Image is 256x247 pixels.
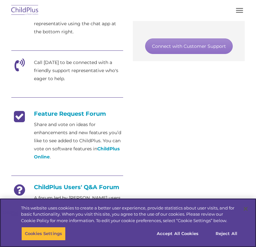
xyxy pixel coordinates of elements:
h4: Feature Request Forum [11,110,123,117]
p: Chat now with a knowledgable representative using the chat app at the bottom right. [34,12,123,36]
img: ChildPlus by Procare Solutions [10,3,40,18]
h4: ChildPlus Users' Q&A Forum [11,184,123,191]
div: This website uses cookies to create a better user experience, provide statistics about user visit... [21,205,238,224]
a: Connect with Customer Support [145,38,233,54]
button: Reject All [206,227,247,241]
button: Cookies Settings [21,227,66,241]
p: A forum led by [PERSON_NAME] users where you can ask & answer each other’s questions about the so... [34,194,123,242]
p: Call [DATE] to be connected with a friendly support representative who's eager to help. [34,59,123,83]
button: Accept All Cookies [153,227,202,241]
button: Close [239,202,253,216]
p: Share and vote on ideas for enhancements and new features you’d like to see added to ChildPlus. Y... [34,121,123,161]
